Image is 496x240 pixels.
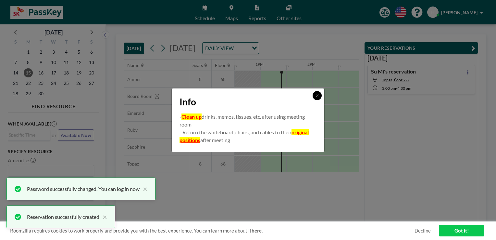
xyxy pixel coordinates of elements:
[180,129,309,143] u: original positions
[415,228,431,234] a: Decline
[27,185,140,193] div: Password successfully changed. You can log in now
[27,213,99,221] div: Reservation successfully created
[439,225,484,236] a: Got it!
[99,213,107,221] button: close
[252,228,263,233] a: here.
[10,228,415,234] span: Roomzilla requires cookies to work properly and provide you with the best experience. You can lea...
[180,128,316,144] p: - Return the whiteboard, chairs, and cables to their after meeting
[180,96,196,108] span: Info
[180,113,316,128] p: - drinks, memos, tissues, etc. after using meeting room
[181,113,202,120] u: Clean up
[140,185,147,193] button: close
